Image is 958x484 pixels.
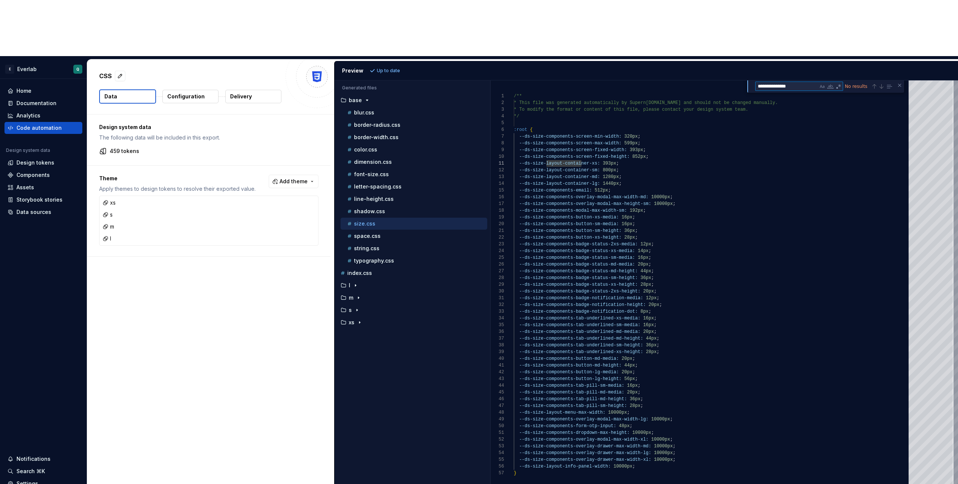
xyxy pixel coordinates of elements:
span: --ds-size-components-badge-status-sm-media: [519,255,635,260]
span: 320px [624,134,638,139]
span: --ds-size-layout-container-xs: [519,161,600,166]
div: 28 [491,275,504,281]
button: l [338,281,487,290]
span: 20px [643,329,654,334]
span: ; [608,188,611,193]
span: --ds-size-components-button-sm-height: [519,228,622,233]
div: 23 [491,241,504,248]
span: --ds-size-components-button-md-height: [519,363,622,368]
span: --ds-size-components-badge-status-2xs-height: [519,289,640,294]
button: xs [338,318,487,327]
p: space.css [354,233,381,239]
span: 16px [643,316,654,321]
span: ; [649,248,651,254]
span: ; [651,430,654,435]
span: 16px [622,215,632,220]
span: --ds-size-components-form-otp-input: [519,423,616,429]
span: 16px [627,383,638,388]
button: letter-spacing.css [341,183,487,191]
div: Match Whole Word (⌥⌘W) [827,83,834,90]
button: typography.css [341,257,487,265]
span: 20px [638,262,649,267]
div: Components [16,171,50,179]
button: Notifications [4,453,82,465]
span: --ds-size-components-overlay-drawer-max-width-lg: [519,450,651,456]
span: ; [640,396,643,402]
div: 25 [491,254,504,261]
span: Add theme [280,178,308,185]
p: Data [104,93,117,100]
button: dimension.css [341,158,487,166]
span: 44px [624,363,635,368]
div: 32 [491,301,504,308]
div: Previous Match (⇧Enter) [871,83,877,89]
a: Assets [4,181,82,193]
span: 14px [638,248,649,254]
span: 20px [622,370,632,375]
button: Delivery [225,90,281,103]
span: 393px [629,147,643,153]
span: --ds-size-components-button-sm-media: [519,221,619,227]
a: Analytics [4,110,82,122]
span: ; [670,194,672,200]
div: 15 [491,187,504,194]
span: ; [616,168,619,173]
textarea: Find [756,82,818,91]
div: Design system data [6,147,50,153]
div: s [103,211,113,218]
p: CSS [99,71,112,80]
span: --ds-size-components-tab-pill-sm-height: [519,403,627,408]
span: --ds-size-components-tab-underlined-sm-media: [519,322,640,328]
a: Design tokens [4,157,82,169]
span: 10000px [651,437,670,442]
div: Assets [16,184,34,191]
p: The following data will be included in this export. [99,134,318,141]
span: * This file was generated automatically by Supern [514,100,646,105]
span: --ds-size-components-tab-pill-md-height: [519,396,627,402]
div: Search ⌘K [16,468,45,475]
button: line-height.css [341,195,487,203]
span: --ds-size-components-screen-max-width: [519,141,622,146]
div: 5 [491,120,504,126]
p: Apply themes to design tokens to resolve their exported value. [99,185,256,193]
div: E [5,65,14,74]
p: border-width.css [354,134,399,140]
div: Everlab [17,65,37,73]
span: ; [632,221,635,227]
span: ; [635,228,638,233]
span: 28px [624,235,635,240]
p: string.css [354,245,379,251]
div: 34 [491,315,504,322]
div: 12 [491,167,504,174]
div: 39 [491,349,504,355]
span: --ds-size-components-tab-underlined-xs-media: [519,316,640,321]
span: --ds-size-components-tab-pill-md-media: [519,390,624,395]
span: ; [643,147,646,153]
div: 35 [491,322,504,328]
span: --ds-size-components-overlay-modal-max-width-md: [519,194,649,200]
span: 16px [638,255,649,260]
div: 27 [491,268,504,275]
p: l [349,282,350,288]
div: 21 [491,227,504,234]
span: ; [632,356,635,361]
a: Documentation [4,97,82,109]
span: ; [654,316,656,321]
div: Next Match (Enter) [878,83,884,89]
div: 43 [491,376,504,382]
p: letter-spacing.css [354,184,402,190]
span: 393px [602,161,616,166]
span: --ds-size-layout-container-md: [519,174,600,180]
span: 20px [643,289,654,294]
p: Generated files [342,85,483,91]
div: 13 [491,174,504,180]
span: --ds-size-components-badge-status-sm-height: [519,275,638,281]
p: Up to date [377,68,400,74]
span: 512px [595,188,608,193]
div: Match Case (⌥⌘C) [818,83,826,90]
span: 10000px [632,430,651,435]
span: 44px [646,336,656,341]
div: 38 [491,342,504,349]
button: Data [99,89,156,104]
div: 24 [491,248,504,254]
